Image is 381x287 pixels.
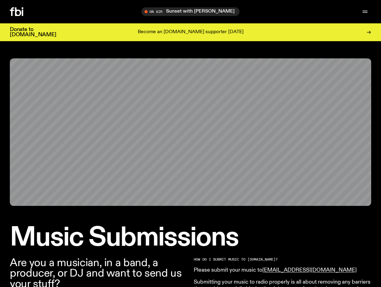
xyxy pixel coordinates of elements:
[141,7,240,16] button: On AirSunset with [PERSON_NAME]
[10,226,371,250] h1: Music Submissions
[262,267,357,273] a: [EMAIL_ADDRESS][DOMAIN_NAME]
[194,267,371,274] p: Please submit your music to
[194,258,371,261] h2: HOW DO I SUBMIT MUSIC TO [DOMAIN_NAME]?
[138,29,244,35] p: Become an [DOMAIN_NAME] supporter [DATE]
[10,27,56,37] h3: Donate to [DOMAIN_NAME]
